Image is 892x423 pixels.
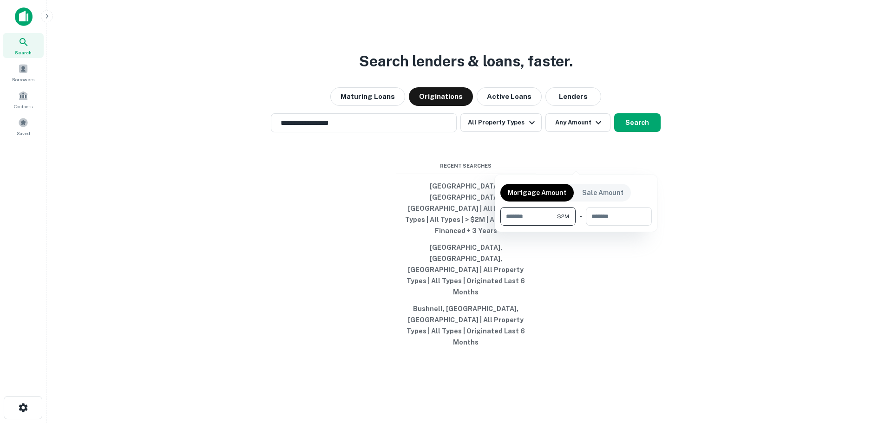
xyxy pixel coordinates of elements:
[557,212,569,221] span: $2M
[508,188,566,198] p: Mortgage Amount
[579,207,582,226] div: -
[846,349,892,393] iframe: Chat Widget
[582,188,623,198] p: Sale Amount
